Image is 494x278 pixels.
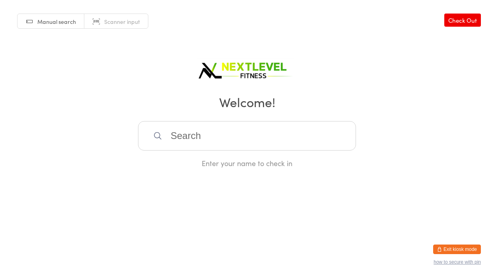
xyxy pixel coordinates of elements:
[138,121,356,151] input: Search
[138,158,356,168] div: Enter your name to check in
[8,93,486,111] h2: Welcome!
[104,18,140,25] span: Scanner input
[197,56,297,82] img: Next Level Fitness
[434,259,481,265] button: how to secure with pin
[433,245,481,254] button: Exit kiosk mode
[37,18,76,25] span: Manual search
[444,14,481,27] a: Check Out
